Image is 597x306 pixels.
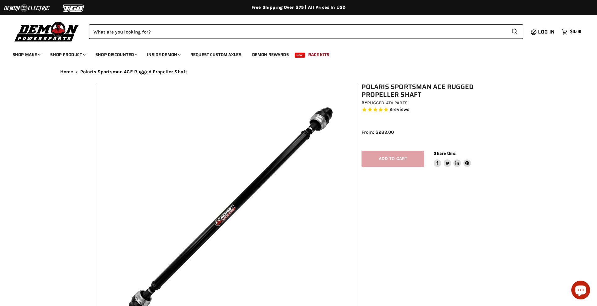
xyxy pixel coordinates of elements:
[247,48,293,61] a: Demon Rewards
[80,69,188,75] span: Polaris Sportsman ACE Rugged Propeller Shaft
[295,53,305,58] span: New!
[142,48,184,61] a: Inside Demon
[434,151,456,156] span: Share this:
[48,69,549,75] nav: Breadcrumbs
[367,100,408,106] a: Rugged ATV Parts
[13,20,81,43] img: Demon Powersports
[362,100,505,106] div: by
[3,2,50,14] img: Demon Electric Logo 2
[362,106,505,113] span: Rated 5.0 out of 5 stars 2 reviews
[48,5,549,10] div: Free Shipping Over $75 | All Prices In USD
[362,129,394,135] span: From: $289.00
[538,28,555,36] span: Log in
[535,29,558,35] a: Log in
[392,107,409,112] span: reviews
[89,24,523,39] form: Product
[434,151,471,167] aside: Share this:
[389,107,409,112] span: 2 reviews
[89,24,506,39] input: Search
[8,48,44,61] a: Shop Make
[91,48,141,61] a: Shop Discounted
[45,48,89,61] a: Shop Product
[60,69,73,75] a: Home
[186,48,246,61] a: Request Custom Axles
[506,24,523,39] button: Search
[50,2,97,14] img: TGB Logo 2
[304,48,334,61] a: Race Kits
[362,83,505,99] h1: Polaris Sportsman ACE Rugged Propeller Shaft
[570,29,581,35] span: $0.00
[558,27,584,36] a: $0.00
[8,46,580,61] ul: Main menu
[569,281,592,301] inbox-online-store-chat: Shopify online store chat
